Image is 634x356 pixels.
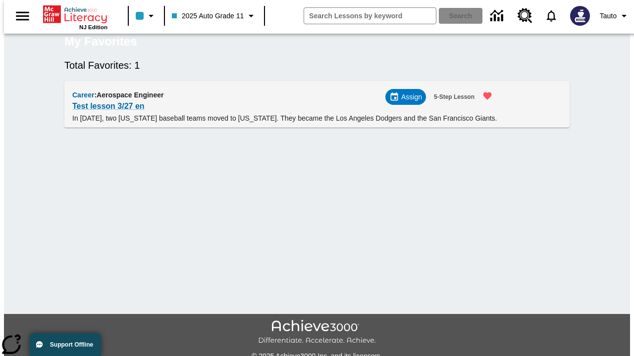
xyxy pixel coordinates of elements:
button: Select a new avatar [564,3,596,29]
img: Achieve3000 Differentiate Accelerate Achieve [258,320,376,345]
div: Assign Choose Dates [385,89,426,105]
span: 5-Step Lesson [434,92,475,102]
button: Class: 2025 Auto Grade 11, Select your class [168,7,261,25]
button: Open side menu [8,1,37,31]
a: Data Center [484,2,512,30]
p: In [DATE], two [US_STATE] baseball teams moved to [US_STATE]. They became the Los Angeles Dodgers... [72,113,498,124]
a: Test lesson 3/27 en [72,99,145,113]
span: Assign [401,92,422,102]
a: Notifications [538,3,564,29]
span: 2025 Auto Grade 11 [172,11,244,21]
div: Home [43,3,107,30]
h5: My Favorites [64,34,137,49]
button: Profile/Settings [596,7,634,25]
button: Support Offline [30,333,101,356]
input: search field [304,8,436,24]
img: Avatar [570,6,590,26]
button: Remove from Favorites [476,85,498,107]
button: Class color is light blue. Change class color [132,7,161,25]
button: 5-Step Lesson [430,89,478,105]
span: Career [72,91,94,99]
a: Home [43,4,107,24]
span: Tauto [600,11,617,21]
span: Support Offline [50,341,93,348]
span: : Aerospace Engineer [94,91,163,99]
h6: Total Favorites: 1 [64,57,570,73]
a: Resource Center, Will open in new tab [512,2,538,29]
span: NJ Edition [79,24,107,30]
